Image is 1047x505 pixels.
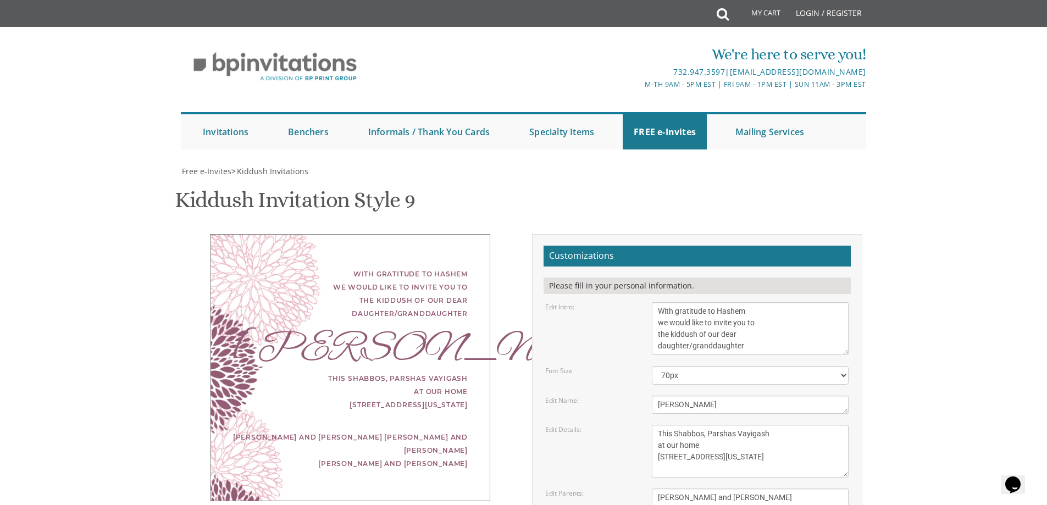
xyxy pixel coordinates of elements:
label: Font Size [545,366,573,375]
h1: Kiddush Invitation Style 9 [175,188,415,220]
iframe: chat widget [1001,461,1036,494]
span: > [231,166,308,176]
a: FREE e-Invites [623,114,707,149]
div: [PERSON_NAME] [232,342,468,356]
textarea: This Shabbos, Parshas Vayigash at our home [STREET_ADDRESS][US_STATE] [652,425,849,478]
a: Free e-Invites [181,166,231,176]
div: M-Th 9am - 5pm EST | Fri 9am - 1pm EST | Sun 11am - 3pm EST [410,79,866,90]
label: Edit Parents: [545,489,584,498]
a: 732.947.3597 [673,66,725,77]
a: [EMAIL_ADDRESS][DOMAIN_NAME] [730,66,866,77]
a: Invitations [192,114,259,149]
div: [PERSON_NAME] and [PERSON_NAME] [PERSON_NAME] and [PERSON_NAME] [PERSON_NAME] and [PERSON_NAME] [232,431,468,470]
textarea: With gratitude to Hashem we would like to invite you to the kiddush of our dear daughter/granddau... [652,302,849,355]
a: My Cart [728,1,788,29]
a: Informals / Thank You Cards [357,114,501,149]
textarea: [PERSON_NAME] [652,396,849,414]
a: Kiddush Invitations [236,166,308,176]
span: Free e-Invites [182,166,231,176]
div: Please fill in your personal information. [544,278,851,294]
div: With gratitude to Hashem we would like to invite you to the kiddush of our dear daughter/granddau... [232,268,468,320]
label: Edit Intro: [545,302,574,312]
div: This Shabbos, Parshas Vayigash at our home [STREET_ADDRESS][US_STATE] [232,372,468,412]
h2: Customizations [544,246,851,267]
label: Edit Details: [545,425,581,434]
a: Benchers [277,114,340,149]
label: Edit Name: [545,396,579,405]
img: BP Invitation Loft [181,44,369,90]
a: Specialty Items [518,114,605,149]
div: We're here to serve you! [410,43,866,65]
a: Mailing Services [724,114,815,149]
span: Kiddush Invitations [237,166,308,176]
div: | [410,65,866,79]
